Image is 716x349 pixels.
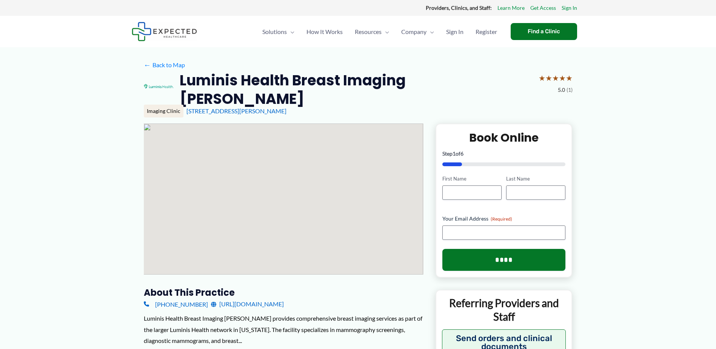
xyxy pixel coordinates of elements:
h3: About this practice [144,287,423,298]
span: ★ [552,71,559,85]
div: Luminis Health Breast Imaging [PERSON_NAME] provides comprehensive breast imaging services as par... [144,313,423,346]
a: ResourcesMenu Toggle [349,19,395,45]
a: [URL][DOMAIN_NAME] [211,298,284,310]
span: ★ [559,71,566,85]
span: ← [144,61,151,68]
img: Expected Healthcare Logo - side, dark font, small [132,22,197,41]
span: 1 [453,150,456,157]
a: Find a Clinic [511,23,577,40]
a: How It Works [300,19,349,45]
a: [STREET_ADDRESS][PERSON_NAME] [186,107,286,114]
span: 5.0 [558,85,565,95]
p: Referring Providers and Staff [442,296,566,324]
span: Menu Toggle [287,19,294,45]
a: Register [470,19,503,45]
span: Register [476,19,497,45]
h2: Book Online [442,130,566,145]
span: (Required) [491,216,512,222]
div: Imaging Clinic [144,105,183,117]
a: Get Access [530,3,556,13]
a: SolutionsMenu Toggle [256,19,300,45]
a: Sign In [440,19,470,45]
a: Sign In [562,3,577,13]
a: CompanyMenu Toggle [395,19,440,45]
strong: Providers, Clinics, and Staff: [426,5,492,11]
span: ★ [539,71,545,85]
span: Company [401,19,427,45]
span: ★ [566,71,573,85]
span: 6 [460,150,463,157]
span: Menu Toggle [427,19,434,45]
label: Last Name [506,175,565,182]
nav: Primary Site Navigation [256,19,503,45]
a: Learn More [497,3,525,13]
span: (1) [567,85,573,95]
span: Menu Toggle [382,19,389,45]
span: Sign In [446,19,463,45]
span: ★ [545,71,552,85]
label: Your Email Address [442,215,566,222]
a: [PHONE_NUMBER] [144,298,208,310]
span: How It Works [306,19,343,45]
label: First Name [442,175,502,182]
h2: Luminis Health Breast Imaging [PERSON_NAME] [180,71,532,108]
span: Resources [355,19,382,45]
p: Step of [442,151,566,156]
span: Solutions [262,19,287,45]
a: ←Back to Map [144,59,185,71]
